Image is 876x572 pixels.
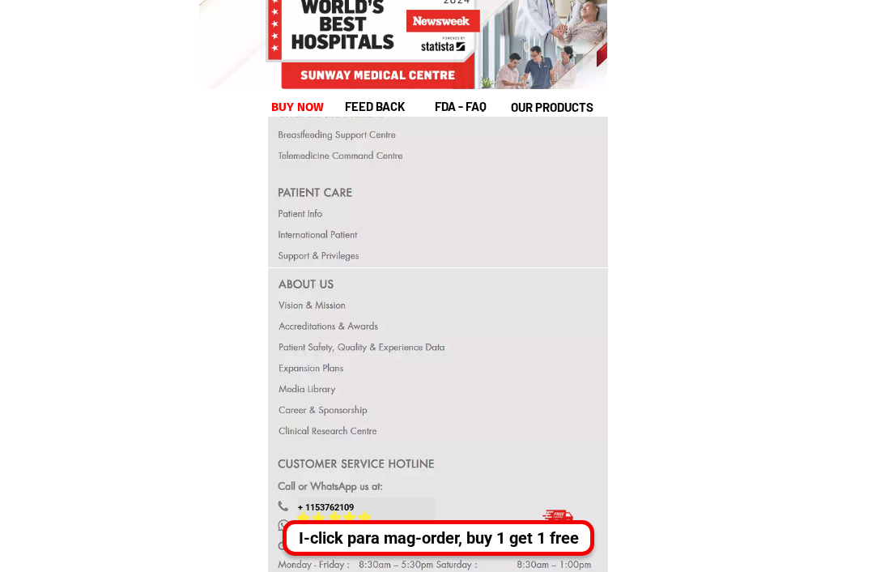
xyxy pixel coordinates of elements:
div: I-click para mag-order, buy 1 get 1 free [287,526,590,550]
h1: + 1153762109 [298,502,401,515]
h1: buy now [271,98,325,117]
h1: our products [511,98,606,117]
h1: fda - FAQ [435,97,525,116]
h1: feed back [345,97,432,116]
